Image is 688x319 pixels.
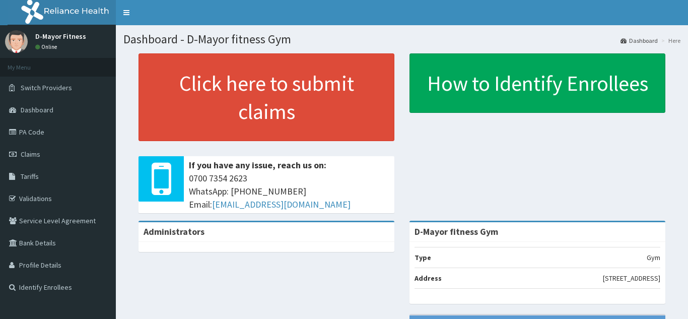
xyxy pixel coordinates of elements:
span: Switch Providers [21,83,72,92]
p: Gym [647,252,660,263]
a: Dashboard [621,36,658,45]
a: How to Identify Enrollees [409,53,665,113]
b: Address [415,274,442,283]
a: Click here to submit claims [139,53,394,141]
h1: Dashboard - D-Mayor fitness Gym [123,33,680,46]
span: Claims [21,150,40,159]
li: Here [659,36,680,45]
b: If you have any issue, reach us on: [189,159,326,171]
span: Dashboard [21,105,53,114]
span: Tariffs [21,172,39,181]
strong: D-Mayor fitness Gym [415,226,498,237]
b: Administrators [144,226,204,237]
img: User Image [5,30,28,53]
a: Online [35,43,59,50]
p: D-Mayor Fitness [35,33,86,40]
p: [STREET_ADDRESS] [603,273,660,283]
a: [EMAIL_ADDRESS][DOMAIN_NAME] [212,199,351,210]
b: Type [415,253,431,262]
span: 0700 7354 2623 WhatsApp: [PHONE_NUMBER] Email: [189,172,389,211]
